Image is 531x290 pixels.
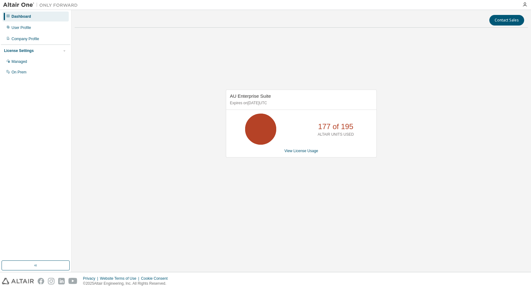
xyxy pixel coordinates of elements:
div: User Profile [12,25,31,30]
img: facebook.svg [38,278,44,284]
div: License Settings [4,48,34,53]
a: View License Usage [284,149,318,153]
img: youtube.svg [68,278,77,284]
img: linkedin.svg [58,278,65,284]
p: 177 of 195 [318,121,353,132]
img: altair_logo.svg [2,278,34,284]
button: Contact Sales [489,15,524,26]
p: © 2025 Altair Engineering, Inc. All Rights Reserved. [83,281,171,286]
div: Managed [12,59,27,64]
span: AU Enterprise Suite [230,93,271,99]
div: Privacy [83,276,100,281]
div: Website Terms of Use [100,276,141,281]
div: Company Profile [12,36,39,41]
img: Altair One [3,2,81,8]
p: ALTAIR UNITS USED [318,132,354,137]
div: On Prem [12,70,26,75]
div: Dashboard [12,14,31,19]
p: Expires on [DATE] UTC [230,101,371,106]
div: Cookie Consent [141,276,171,281]
img: instagram.svg [48,278,54,284]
